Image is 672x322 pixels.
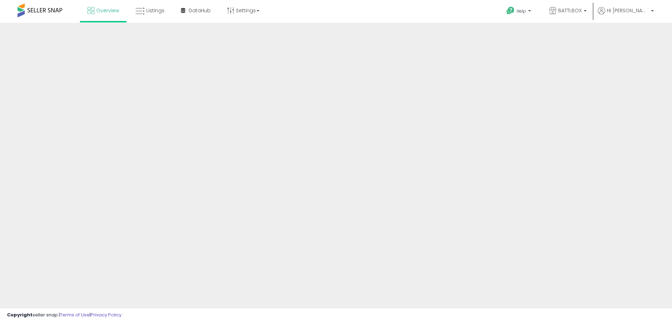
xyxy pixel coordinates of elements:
[501,1,538,23] a: Help
[598,7,654,23] a: Hi [PERSON_NAME]
[558,7,582,14] span: BATTLBOX
[146,7,164,14] span: Listings
[7,311,33,318] strong: Copyright
[91,311,121,318] a: Privacy Policy
[506,6,515,15] i: Get Help
[607,7,649,14] span: Hi [PERSON_NAME]
[96,7,119,14] span: Overview
[189,7,211,14] span: DataHub
[60,311,90,318] a: Terms of Use
[517,8,526,14] span: Help
[7,312,121,318] div: seller snap | |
